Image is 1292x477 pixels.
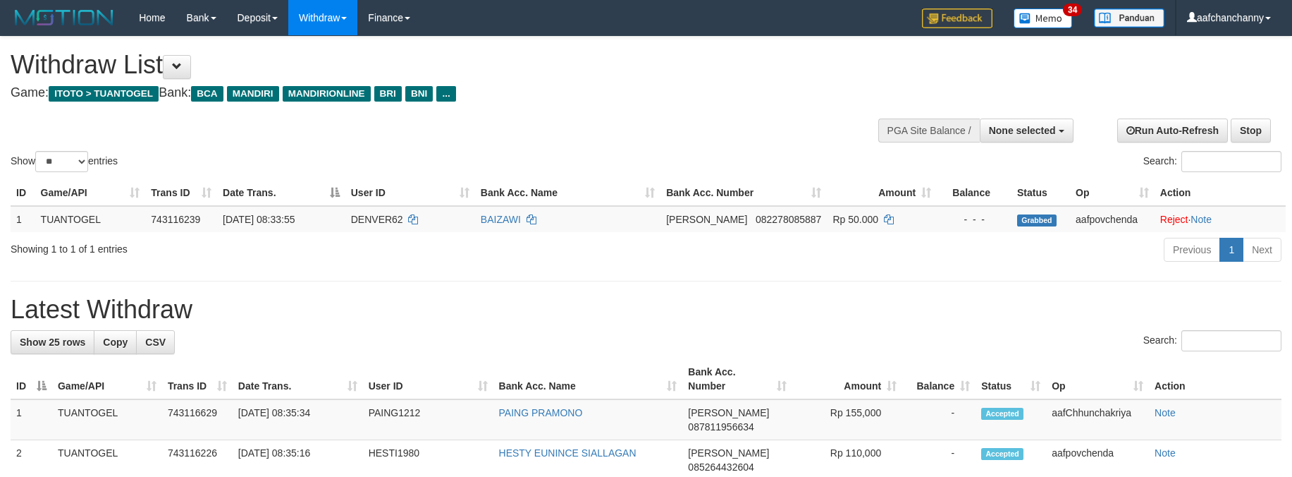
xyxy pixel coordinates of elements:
span: BCA [191,86,223,102]
a: Note [1155,407,1176,418]
h1: Latest Withdraw [11,296,1281,324]
a: Copy [94,330,137,354]
th: Bank Acc. Name: activate to sort column ascending [493,359,683,399]
span: Copy 087811956634 to clipboard [688,421,753,433]
h4: Game: Bank: [11,86,847,100]
a: CSV [136,330,175,354]
th: Date Trans.: activate to sort column ascending [233,359,363,399]
th: Op: activate to sort column ascending [1070,180,1155,206]
input: Search: [1181,151,1281,172]
img: panduan.png [1094,8,1164,28]
a: PAING PRAMONO [499,407,583,418]
a: Stop [1231,119,1271,143]
span: ITOTO > TUANTOGEL [49,86,159,102]
span: Accepted [981,408,1023,420]
td: 743116629 [162,399,233,440]
th: Date Trans.: activate to sort column descending [217,180,345,206]
span: Rp 50.000 [832,214,878,225]
th: Amount: activate to sort column ascending [792,359,902,399]
a: Show 25 rows [11,330,94,354]
td: TUANTOGEL [52,399,162,440]
label: Show entries [11,151,118,172]
span: Copy 082278085887 to clipboard [756,214,821,225]
select: Showentries [35,151,88,172]
th: Balance: activate to sort column ascending [902,359,976,399]
td: aafpovchenda [1070,206,1155,232]
img: Button%20Memo.svg [1014,8,1073,28]
span: DENVER62 [351,214,403,225]
span: ... [436,86,455,102]
div: PGA Site Balance / [878,119,980,143]
th: Action [1155,180,1286,206]
h1: Withdraw List [11,51,847,79]
span: MANDIRI [227,86,279,102]
a: 1 [1219,238,1243,262]
a: Note [1191,214,1212,225]
span: [PERSON_NAME] [688,447,769,459]
button: None selected [980,119,1073,143]
span: 743116239 [151,214,200,225]
span: Accepted [981,448,1023,460]
div: - - - [942,212,1006,227]
th: Bank Acc. Name: activate to sort column ascending [475,180,660,206]
td: - [902,399,976,440]
span: BRI [374,86,402,102]
th: Trans ID: activate to sort column ascending [162,359,233,399]
span: MANDIRIONLINE [283,86,371,102]
th: User ID: activate to sort column ascending [345,180,475,206]
span: Copy 085264432604 to clipboard [688,461,753,473]
span: Copy [103,337,128,348]
label: Search: [1143,151,1281,172]
span: None selected [989,125,1056,136]
span: [PERSON_NAME] [666,214,747,225]
td: Rp 155,000 [792,399,902,440]
img: MOTION_logo.png [11,7,118,28]
td: PAING1212 [363,399,493,440]
td: [DATE] 08:35:34 [233,399,363,440]
span: [PERSON_NAME] [688,407,769,418]
span: CSV [145,337,166,348]
span: BNI [405,86,433,102]
span: 34 [1063,4,1082,16]
th: Amount: activate to sort column ascending [827,180,937,206]
a: Note [1155,447,1176,459]
th: Bank Acc. Number: activate to sort column ascending [682,359,792,399]
td: aafChhunchakriya [1046,399,1149,440]
td: TUANTOGEL [35,206,146,232]
span: [DATE] 08:33:55 [223,214,295,225]
th: Balance [937,180,1011,206]
div: Showing 1 to 1 of 1 entries [11,236,528,256]
th: ID [11,180,35,206]
th: User ID: activate to sort column ascending [363,359,493,399]
th: Status: activate to sort column ascending [976,359,1046,399]
th: ID: activate to sort column descending [11,359,52,399]
td: 1 [11,399,52,440]
th: Bank Acc. Number: activate to sort column ascending [660,180,827,206]
th: Game/API: activate to sort column ascending [52,359,162,399]
th: Op: activate to sort column ascending [1046,359,1149,399]
td: 1 [11,206,35,232]
th: Game/API: activate to sort column ascending [35,180,146,206]
th: Action [1149,359,1281,399]
img: Feedback.jpg [922,8,992,28]
a: HESTY EUNINCE SIALLAGAN [499,447,636,459]
a: Run Auto-Refresh [1117,119,1228,143]
a: Previous [1164,238,1220,262]
span: Show 25 rows [20,337,85,348]
td: · [1155,206,1286,232]
th: Status [1011,180,1070,206]
label: Search: [1143,330,1281,351]
span: Grabbed [1017,215,1057,227]
a: BAIZAWI [481,214,521,225]
input: Search: [1181,330,1281,351]
a: Reject [1160,214,1188,225]
th: Trans ID: activate to sort column ascending [145,180,217,206]
a: Next [1243,238,1281,262]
